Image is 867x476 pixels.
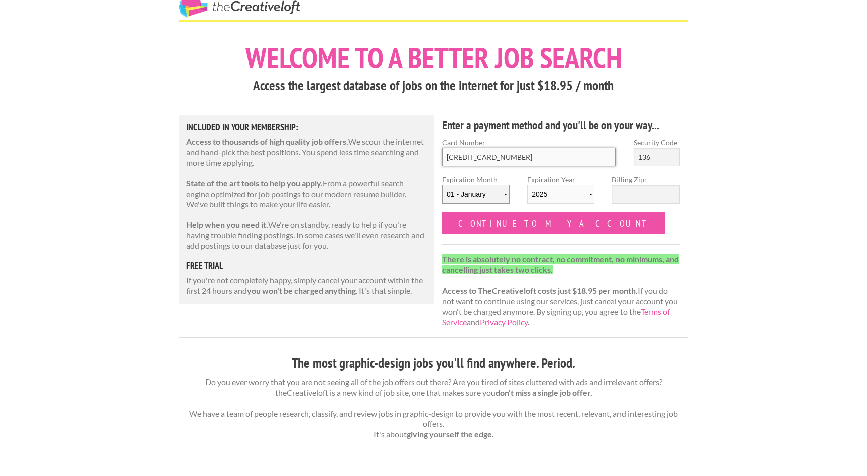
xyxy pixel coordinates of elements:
[186,261,426,270] h5: free trial
[179,377,688,440] p: Do you ever worry that you are not seeing all of the job offers out there? Are you tired of sites...
[496,388,592,397] strong: don't miss a single job offer.
[186,137,426,168] p: We scour the internet and hand-pick the best positions. You spend less time searching and more ti...
[442,185,510,204] select: Expiration Month
[179,354,688,373] h3: The most graphic-design jobs you'll find anywhere. Period.
[442,254,680,328] p: If you do not want to continue using our services, just cancel your account you won't be charged ...
[527,174,594,212] label: Expiration Year
[179,76,688,96] h3: Access the largest database of jobs on the internet for just $18.95 / month
[442,117,680,133] h4: Enter a payment method and you'll be on your way...
[442,174,510,212] label: Expiration Month
[179,43,688,72] h1: Welcome to a better job search
[186,178,323,188] strong: State of the art tools to help you apply.
[407,429,494,439] strong: giving yourself the edge.
[186,220,268,229] strong: Help when you need it.
[480,317,528,327] a: Privacy Policy
[527,185,594,204] select: Expiration Year
[442,285,638,295] strong: Access to TheCreativeloft costs just $18.95 per month.
[442,212,665,234] input: Continue to my account
[186,220,426,251] p: We're on standby, ready to help if you're having trouble finding postings. In some cases we'll ev...
[247,285,356,295] strong: you won't be charged anything
[612,174,679,185] label: Billing Zip:
[186,178,426,210] p: From a powerful search engine optimized for job postings to our modern resume builder. We've buil...
[442,137,616,148] label: Card Number
[442,254,679,274] strong: There is absolutely no contract, no commitment, no minimums, and cancelling just takes two clicks.
[186,123,426,132] h5: Included in Your Membership:
[186,275,426,297] p: If you're not completely happy, simply cancel your account within the first 24 hours and . It's t...
[442,307,670,327] a: Terms of Service
[634,137,680,148] label: Security Code
[186,137,348,146] strong: Access to thousands of high quality job offers.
